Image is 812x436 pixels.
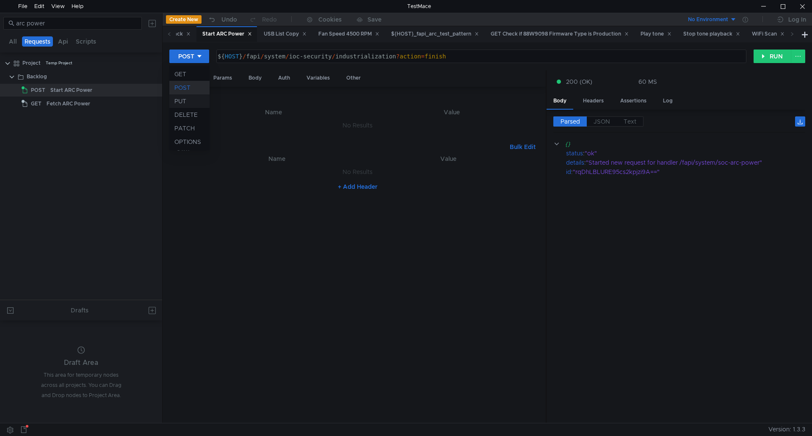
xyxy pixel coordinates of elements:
[169,94,209,108] li: PUT
[169,121,209,135] li: PATCH
[169,67,209,81] li: GET
[169,81,209,94] li: POST
[169,108,209,121] li: DELETE
[169,135,209,149] li: OPTIONS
